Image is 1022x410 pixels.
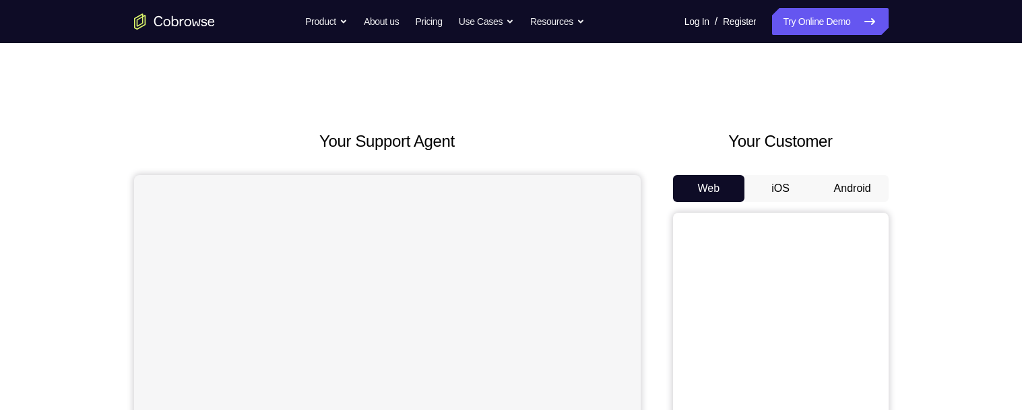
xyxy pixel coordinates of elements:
[364,8,399,35] a: About us
[744,175,817,202] button: iOS
[723,8,756,35] a: Register
[772,8,888,35] a: Try Online Demo
[817,175,889,202] button: Android
[673,129,889,153] h2: Your Customer
[134,129,641,153] h2: Your Support Agent
[459,8,514,35] button: Use Cases
[415,8,442,35] a: Pricing
[673,175,745,202] button: Web
[305,8,348,35] button: Product
[134,13,215,30] a: Go to the home page
[530,8,585,35] button: Resources
[684,8,709,35] a: Log In
[715,13,717,30] span: /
